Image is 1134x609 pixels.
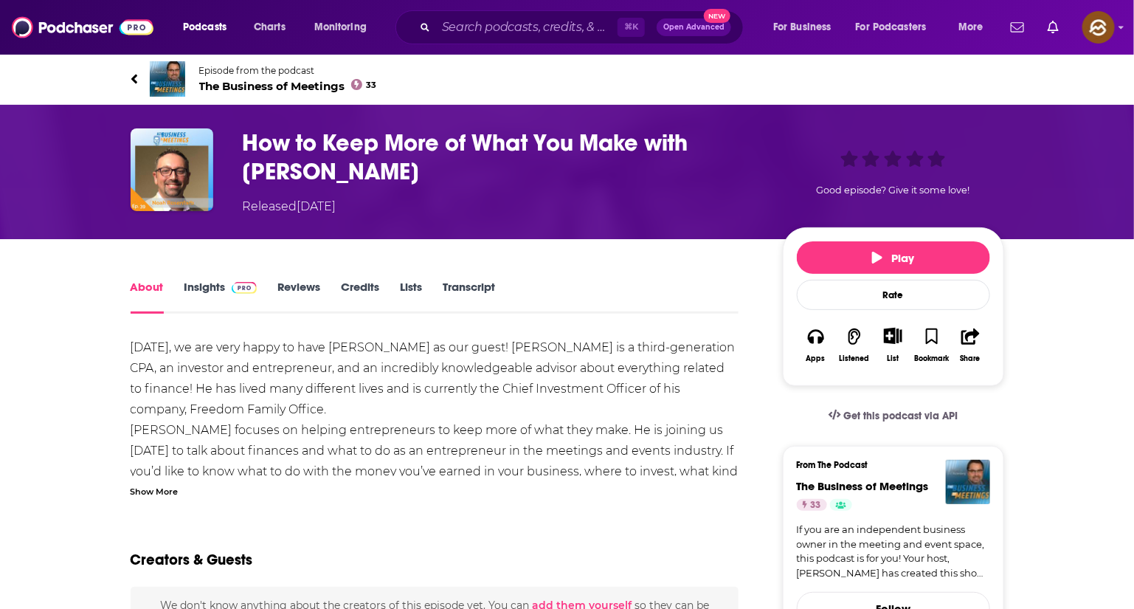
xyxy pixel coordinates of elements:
span: [DATE], we are very happy to have [PERSON_NAME] as our guest! [PERSON_NAME] is a third-generation... [131,340,736,416]
div: Share [961,354,981,363]
span: ⌘ K [618,18,645,37]
a: About [131,280,164,314]
button: Open AdvancedNew [657,18,731,36]
span: For Podcasters [856,17,927,38]
button: open menu [846,16,948,39]
div: Rate [797,280,990,310]
span: More [958,17,983,38]
button: open menu [948,16,1002,39]
button: Listened [835,318,874,372]
img: How to Keep More of What You Make with Noah Rosenfarb [131,128,213,211]
div: Show More ButtonList [874,318,912,372]
h2: Creators & Guests [131,551,253,569]
a: Transcript [443,280,495,314]
a: Charts [244,16,294,39]
button: Apps [797,318,835,372]
h1: How to Keep More of What You Make with Noah Rosenfarb [243,128,759,186]
a: If you are an independent business owner in the meeting and event space, this podcast is for you!... [797,523,990,580]
span: Open Advanced [663,24,725,31]
span: New [704,9,730,23]
button: Bookmark [913,318,951,372]
span: Play [872,251,914,265]
img: Podchaser Pro [232,282,257,294]
img: Podchaser - Follow, Share and Rate Podcasts [12,13,153,41]
img: The Business of Meetings [150,61,185,97]
a: Reviews [277,280,320,314]
button: Show profile menu [1082,11,1115,44]
button: open menu [173,16,246,39]
a: InsightsPodchaser Pro [184,280,257,314]
div: Search podcasts, credits, & more... [409,10,758,44]
a: Show notifications dropdown [1005,15,1030,40]
input: Search podcasts, credits, & more... [436,16,618,39]
div: List [888,354,899,363]
button: Play [797,241,990,274]
a: The Business of MeetingsEpisode from the podcastThe Business of Meetings33 [131,61,1004,97]
img: The Business of Meetings [946,460,990,504]
span: 33 [811,498,821,513]
span: Get this podcast via API [843,410,958,422]
a: 33 [797,499,827,511]
span: Monitoring [314,17,367,38]
h3: From The Podcast [797,460,978,470]
a: Lists [400,280,422,314]
button: open menu [304,16,386,39]
span: The Business of Meetings [199,79,377,93]
button: Share [951,318,989,372]
span: For Business [773,17,832,38]
div: Bookmark [914,354,949,363]
a: Show notifications dropdown [1042,15,1065,40]
span: Episode from the podcast [199,65,377,76]
a: Credits [341,280,379,314]
span: Podcasts [183,17,227,38]
span: Charts [254,17,286,38]
div: Released [DATE] [243,198,336,216]
div: Apps [806,354,826,363]
span: [PERSON_NAME] focuses on helping entrepreneurs to keep more of what they make. He is joining us [... [131,423,739,520]
div: Listened [840,354,870,363]
img: User Profile [1082,11,1115,44]
button: open menu [763,16,850,39]
button: Show More Button [878,328,908,344]
a: Get this podcast via API [817,398,970,434]
span: 33 [366,82,376,89]
span: Good episode? Give it some love! [817,185,970,196]
span: Logged in as hey85204 [1082,11,1115,44]
a: The Business of Meetings [797,479,929,493]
